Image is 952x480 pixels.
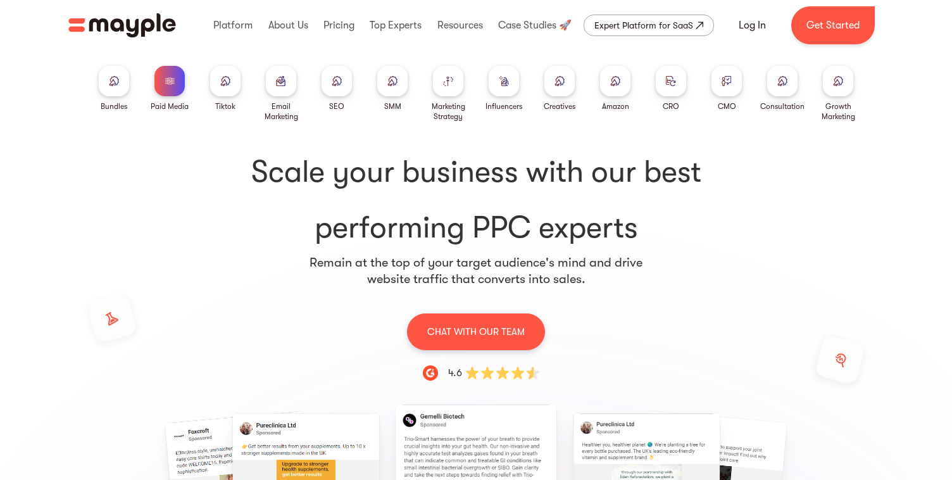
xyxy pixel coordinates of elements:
a: Influencers [485,66,522,111]
a: Creatives [544,66,575,111]
a: Growth Marketing [815,66,861,122]
a: Expert Platform for SaaS [584,15,714,36]
img: Mayple logo [68,13,176,37]
span: Scale your business with our best [91,152,861,193]
a: Consultation [760,66,805,111]
a: Log In [723,10,781,41]
a: Amazon [600,66,630,111]
div: Tiktok [215,101,235,111]
div: Pricing [320,5,358,46]
div: Resources [434,5,486,46]
div: Consultation [760,101,805,111]
div: SMM [384,101,401,111]
div: CMO [718,101,736,111]
a: CMO [711,66,742,111]
a: CRO [656,66,686,111]
div: Platform [210,5,256,46]
div: Email Marketing [258,101,304,122]
div: Top Experts [366,5,425,46]
a: Marketing Strategy [425,66,471,122]
a: Paid Media [151,66,189,111]
a: Email Marketing [258,66,304,122]
div: SEO [329,101,344,111]
div: Expert Platform for SaaS [594,18,693,33]
div: Influencers [485,101,522,111]
div: Growth Marketing [815,101,861,122]
a: home [68,13,176,37]
a: SEO [322,66,352,111]
div: Marketing Strategy [425,101,471,122]
div: Bundles [101,101,127,111]
a: CHAT WITH OUR TEAM [407,313,545,350]
div: Paid Media [151,101,189,111]
div: About Us [265,5,311,46]
a: Tiktok [210,66,241,111]
h1: performing PPC experts [91,152,861,248]
div: Amazon [602,101,629,111]
div: Creatives [544,101,575,111]
a: SMM [377,66,408,111]
a: Get Started [791,6,875,44]
a: Bundles [99,66,129,111]
div: CRO [663,101,679,111]
p: CHAT WITH OUR TEAM [427,324,525,340]
div: 4.6 [448,365,462,381]
p: Remain at the top of your target audience's mind and drive website traffic that converts into sales. [309,255,643,287]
